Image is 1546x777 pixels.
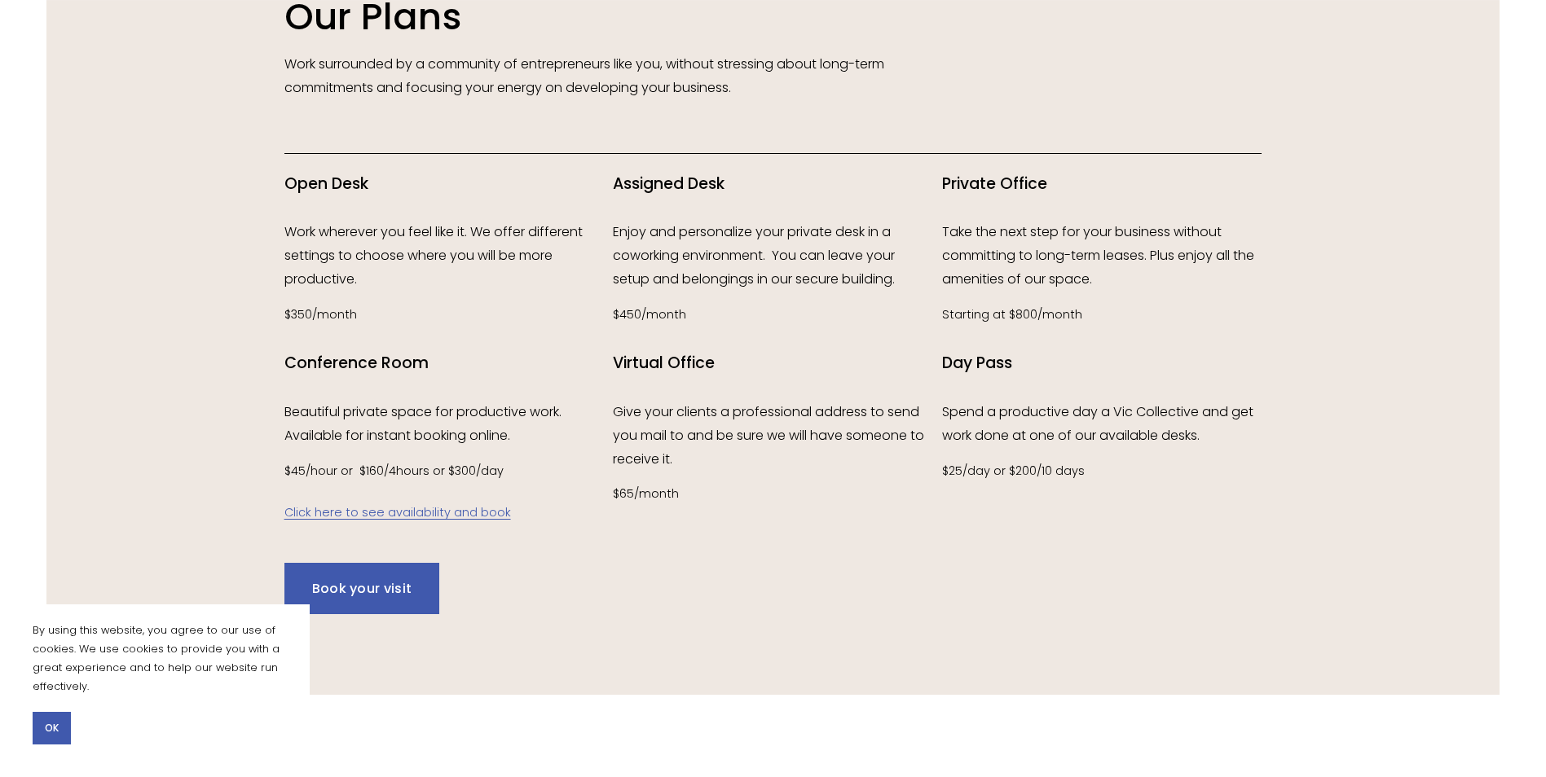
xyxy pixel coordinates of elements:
[284,173,605,195] h4: Open Desk
[284,563,440,614] a: Book your visit
[942,353,1262,375] h4: Day Pass
[942,173,1262,195] h4: Private Office
[613,173,933,195] h4: Assigned Desk
[613,353,933,375] h4: Virtual Office
[33,621,293,696] p: By using this website, you agree to our use of cookies. We use cookies to provide you with a grea...
[284,221,605,291] p: Work wherever you feel like it. We offer different settings to choose where you will be more prod...
[33,712,71,744] button: OK
[613,401,933,471] p: Give your clients a professional address to send you mail to and be sure we will have someone to ...
[613,221,933,291] p: Enjoy and personalize your private desk in a coworking environment. You can leave your setup and ...
[942,401,1262,448] p: Spend a productive day a Vic Collective and get work done at one of our available desks.
[942,305,1262,326] p: Starting at $800/month
[284,53,933,100] p: Work surrounded by a community of entrepreneurs like you, without stressing about long-term commi...
[284,504,511,520] a: Click here to see availability and book
[613,305,933,326] p: $450/month
[942,461,1262,482] p: $25/day or $200/10 days
[45,721,59,735] span: OK
[16,604,310,761] section: Cookie banner
[613,484,933,505] p: $65/month
[284,461,605,525] p: $45/hour or $160/4hours or $300/day
[284,353,605,375] h4: Conference Room
[942,221,1262,291] p: Take the next step for your business without committing to long-term leases. Plus enjoy all the a...
[284,305,605,326] p: $350/month
[284,401,605,448] p: Beautiful private space for productive work. Available for instant booking online.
